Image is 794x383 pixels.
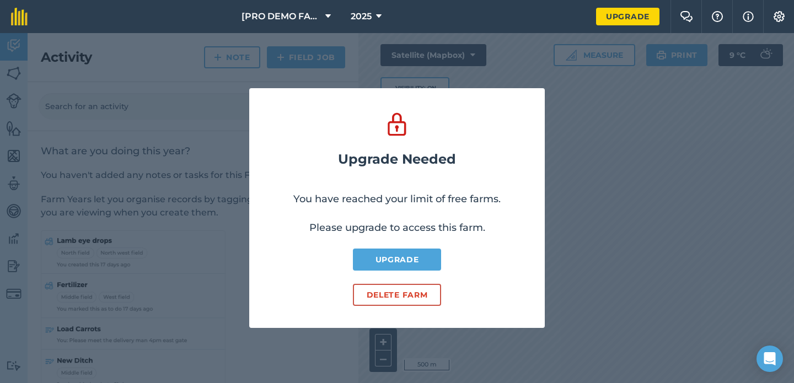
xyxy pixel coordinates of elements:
img: A question mark icon [711,11,724,22]
img: A cog icon [772,11,786,22]
p: You have reached your limit of free farms. [293,191,501,207]
span: [PRO DEMO FARM] - Home [242,10,321,23]
img: fieldmargin Logo [11,8,28,25]
a: Upgrade [353,249,441,271]
img: svg+xml;base64,PHN2ZyB4bWxucz0iaHR0cDovL3d3dy53My5vcmcvMjAwMC9zdmciIHdpZHRoPSIxNyIgaGVpZ2h0PSIxNy... [743,10,754,23]
div: Open Intercom Messenger [757,346,783,372]
button: Delete farm [353,284,441,306]
h2: Upgrade Needed [338,152,456,167]
p: Please upgrade to access this farm. [309,220,485,235]
a: Upgrade [596,8,659,25]
img: Two speech bubbles overlapping with the left bubble in the forefront [680,11,693,22]
span: 2025 [351,10,372,23]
